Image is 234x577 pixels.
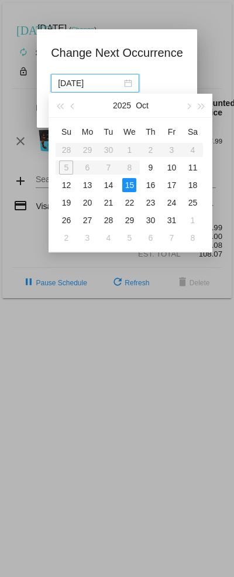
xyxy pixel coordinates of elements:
[122,231,136,245] div: 5
[80,178,94,192] div: 13
[185,231,199,245] div: 8
[140,194,161,211] td: 10/23/2025
[101,213,115,227] div: 28
[59,178,73,192] div: 12
[140,229,161,247] td: 11/6/2025
[59,231,73,245] div: 2
[140,159,161,176] td: 10/9/2025
[58,77,122,90] input: Select date
[136,94,149,117] button: Oct
[182,211,203,229] td: 11/1/2025
[119,211,140,229] td: 10/29/2025
[98,194,119,211] td: 10/21/2025
[53,94,66,117] button: Last year (Control + left)
[185,178,199,192] div: 18
[77,229,98,247] td: 11/3/2025
[98,122,119,141] th: Tue
[119,122,140,141] th: Wed
[80,196,94,210] div: 20
[161,122,182,141] th: Fri
[113,94,131,117] button: 2025
[77,122,98,141] th: Mon
[185,161,199,175] div: 11
[185,213,199,227] div: 1
[161,229,182,247] td: 11/7/2025
[161,159,182,176] td: 10/10/2025
[182,122,203,141] th: Sat
[122,213,136,227] div: 29
[182,229,203,247] td: 11/8/2025
[161,176,182,194] td: 10/17/2025
[59,213,73,227] div: 26
[80,213,94,227] div: 27
[122,196,136,210] div: 22
[164,178,178,192] div: 17
[122,178,136,192] div: 15
[119,194,140,211] td: 10/22/2025
[80,231,94,245] div: 3
[161,194,182,211] td: 10/24/2025
[164,161,178,175] div: 10
[56,229,77,247] td: 11/2/2025
[77,194,98,211] td: 10/20/2025
[140,122,161,141] th: Thu
[140,211,161,229] td: 10/30/2025
[182,176,203,194] td: 10/18/2025
[59,196,73,210] div: 19
[119,229,140,247] td: 11/5/2025
[98,229,119,247] td: 11/4/2025
[143,196,157,210] div: 23
[140,176,161,194] td: 10/16/2025
[143,161,157,175] div: 9
[56,194,77,211] td: 10/19/2025
[164,213,178,227] div: 31
[182,94,195,117] button: Next month (PageDown)
[161,211,182,229] td: 10/31/2025
[143,213,157,227] div: 30
[143,231,157,245] div: 6
[185,196,199,210] div: 25
[101,231,115,245] div: 4
[51,43,183,62] h1: Change Next Occurrence
[143,178,157,192] div: 16
[77,176,98,194] td: 10/13/2025
[164,196,178,210] div: 24
[98,211,119,229] td: 10/28/2025
[56,211,77,229] td: 10/26/2025
[182,194,203,211] td: 10/25/2025
[77,211,98,229] td: 10/27/2025
[67,94,80,117] button: Previous month (PageUp)
[119,176,140,194] td: 10/15/2025
[101,178,115,192] div: 14
[195,94,208,117] button: Next year (Control + right)
[98,176,119,194] td: 10/14/2025
[164,231,178,245] div: 7
[56,122,77,141] th: Sun
[182,159,203,176] td: 10/11/2025
[101,196,115,210] div: 21
[56,176,77,194] td: 10/12/2025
